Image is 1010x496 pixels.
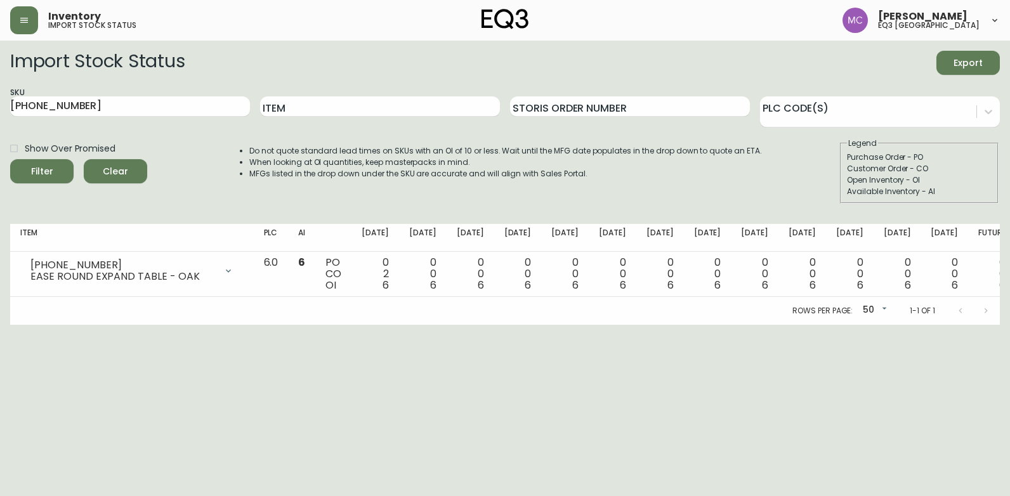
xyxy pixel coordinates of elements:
div: 0 0 [646,257,674,291]
td: 6.0 [254,252,289,297]
span: 6 [525,278,531,292]
span: 6 [952,278,958,292]
span: Inventory [48,11,101,22]
span: 6 [620,278,626,292]
div: 0 0 [694,257,721,291]
th: [DATE] [684,224,731,252]
th: AI [288,224,315,252]
span: 6 [857,278,863,292]
th: [DATE] [589,224,636,252]
span: 6 [762,278,768,292]
th: [DATE] [778,224,826,252]
th: [DATE] [399,224,447,252]
th: PLC [254,224,289,252]
h2: Import Stock Status [10,51,185,75]
h5: import stock status [48,22,136,29]
span: 6 [430,278,436,292]
div: 0 0 [504,257,532,291]
span: 6 [667,278,674,292]
div: EASE ROUND EXPAND TABLE - OAK [30,271,216,282]
div: Customer Order - CO [847,163,992,174]
th: [DATE] [731,224,778,252]
span: 6 [810,278,816,292]
span: 6 [714,278,721,292]
th: [DATE] [826,224,874,252]
li: Do not quote standard lead times on SKUs with an OI of 10 or less. Wait until the MFG date popula... [249,145,762,157]
th: [DATE] [351,224,399,252]
div: 0 0 [884,257,911,291]
th: [DATE] [874,224,921,252]
div: 0 0 [599,257,626,291]
th: [DATE] [494,224,542,252]
th: [DATE] [921,224,968,252]
li: When looking at OI quantities, keep masterpacks in mind. [249,157,762,168]
th: Item [10,224,254,252]
th: [DATE] [447,224,494,252]
p: Rows per page: [792,305,853,317]
div: 0 0 [551,257,579,291]
span: 6 [999,278,1006,292]
img: 6dbdb61c5655a9a555815750a11666cc [843,8,868,33]
span: 6 [905,278,911,292]
span: 6 [383,278,389,292]
div: Purchase Order - PO [847,152,992,163]
legend: Legend [847,138,878,149]
span: 6 [298,255,305,270]
img: logo [482,9,528,29]
div: 0 0 [789,257,816,291]
div: 0 0 [457,257,484,291]
h5: eq3 [GEOGRAPHIC_DATA] [878,22,980,29]
span: [PERSON_NAME] [878,11,967,22]
span: 6 [478,278,484,292]
div: Available Inventory - AI [847,186,992,197]
span: Show Over Promised [25,142,115,155]
li: MFGs listed in the drop down under the SKU are accurate and will align with Sales Portal. [249,168,762,179]
button: Export [936,51,1000,75]
span: Export [947,55,990,71]
div: 0 0 [978,257,1006,291]
th: [DATE] [636,224,684,252]
div: 0 0 [409,257,436,291]
div: Open Inventory - OI [847,174,992,186]
div: [PHONE_NUMBER]EASE ROUND EXPAND TABLE - OAK [20,257,244,285]
p: 1-1 of 1 [910,305,935,317]
button: Clear [84,159,147,183]
div: PO CO [325,257,341,291]
div: 50 [858,300,889,321]
span: Clear [94,164,137,179]
div: [PHONE_NUMBER] [30,259,216,271]
div: 0 0 [931,257,958,291]
span: 6 [572,278,579,292]
div: 0 0 [741,257,768,291]
div: 0 2 [362,257,389,291]
div: 0 0 [836,257,863,291]
th: [DATE] [541,224,589,252]
button: Filter [10,159,74,183]
span: OI [325,278,336,292]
